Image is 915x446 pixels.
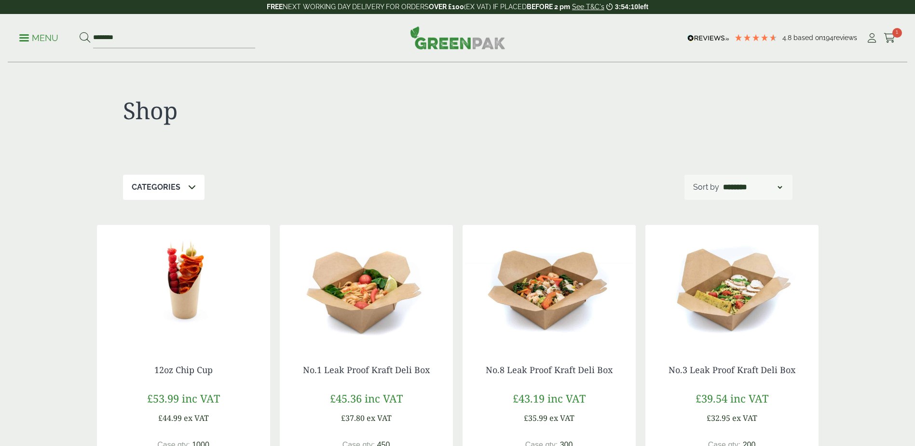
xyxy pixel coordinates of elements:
[884,31,896,45] a: 1
[527,3,570,11] strong: BEFORE 2 pm
[730,391,768,405] span: inc VAT
[732,413,757,423] span: ex VAT
[866,33,878,43] i: My Account
[638,3,648,11] span: left
[132,181,180,193] p: Categories
[524,413,547,423] span: £35.99
[182,391,220,405] span: inc VAT
[19,32,58,44] p: Menu
[184,413,209,423] span: ex VAT
[147,391,179,405] span: £53.99
[267,3,283,11] strong: FREE
[97,225,270,346] img: 5.5oz Grazing Charcuterie Cup with food
[154,364,213,376] a: 12oz Chip Cup
[793,34,823,42] span: Based on
[693,181,719,193] p: Sort by
[833,34,857,42] span: reviews
[280,225,453,346] img: kraft deli box
[669,364,795,376] a: No.3 Leak Proof Kraft Deli Box
[158,413,182,423] span: £44.99
[696,391,727,405] span: £39.54
[410,26,505,49] img: GreenPak Supplies
[823,34,833,42] span: 194
[884,33,896,43] i: Cart
[429,3,464,11] strong: OVER £100
[892,28,902,38] span: 1
[341,413,365,423] span: £37.80
[572,3,604,11] a: See T&C's
[330,391,362,405] span: £45.36
[782,34,793,42] span: 4.8
[615,3,638,11] span: 3:54:10
[486,364,613,376] a: No.8 Leak Proof Kraft Deli Box
[365,391,403,405] span: inc VAT
[549,413,574,423] span: ex VAT
[734,33,778,42] div: 4.78 Stars
[547,391,586,405] span: inc VAT
[303,364,430,376] a: No.1 Leak Proof Kraft Deli Box
[367,413,392,423] span: ex VAT
[707,413,730,423] span: £32.95
[123,97,458,125] h1: Shop
[645,225,819,346] img: No 3 Deli Box with Pasta Pesto Chicken Salad
[687,35,729,42] img: REVIEWS.io
[513,391,545,405] span: £43.19
[463,225,636,346] img: No 8 Deli Box with Prawn Chicken Stir Fry
[19,32,58,42] a: Menu
[721,181,784,193] select: Shop order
